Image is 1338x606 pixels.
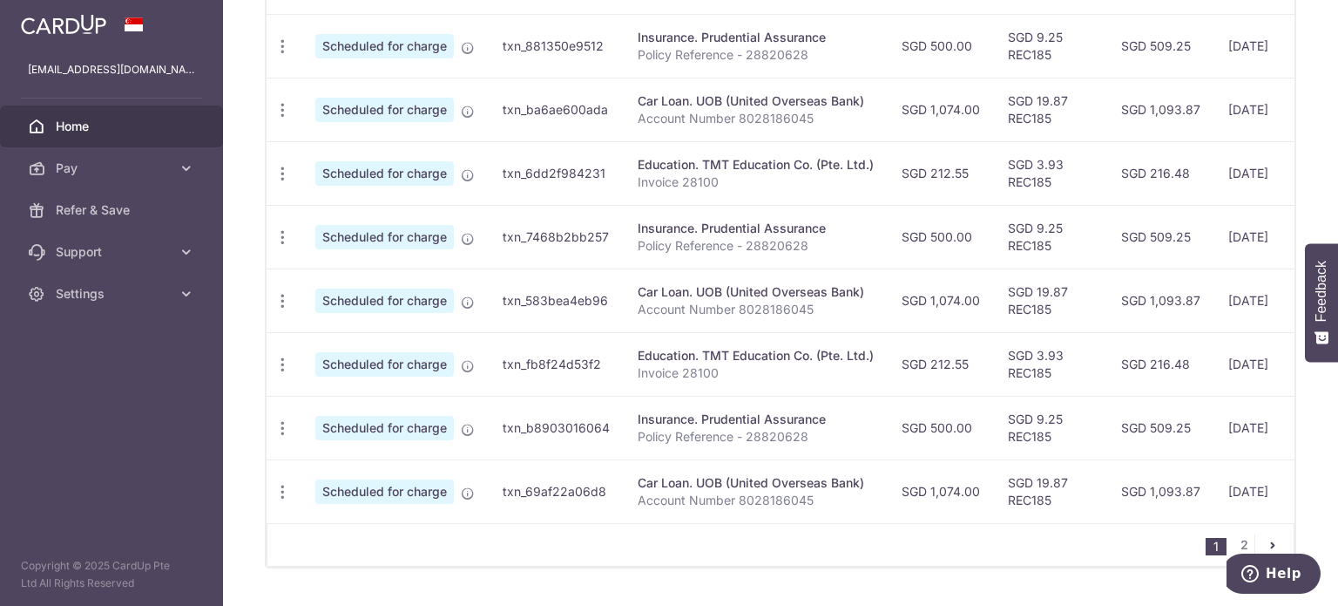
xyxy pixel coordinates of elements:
[1107,205,1214,269] td: SGD 509.25
[638,283,874,301] div: Car Loan. UOB (United Overseas Bank)
[638,301,874,318] p: Account Number 8028186045
[638,220,874,237] div: Insurance. Prudential Assurance
[638,364,874,382] p: Invoice 28100
[56,243,171,261] span: Support
[315,289,454,313] span: Scheduled for charge
[1214,78,1333,141] td: [DATE]
[1214,269,1333,332] td: [DATE]
[638,29,874,46] div: Insurance. Prudential Assurance
[994,332,1107,396] td: SGD 3.93 REC185
[489,269,624,332] td: txn_583bea4eb96
[315,225,454,249] span: Scheduled for charge
[888,396,994,460] td: SGD 500.00
[888,332,994,396] td: SGD 212.55
[1107,396,1214,460] td: SGD 509.25
[56,118,171,135] span: Home
[638,474,874,492] div: Car Loan. UOB (United Overseas Bank)
[489,396,624,460] td: txn_b8903016064
[638,237,874,255] p: Policy Reference - 28820628
[315,352,454,377] span: Scheduled for charge
[489,14,624,78] td: txn_881350e9512
[56,201,171,219] span: Refer & Save
[1314,261,1329,322] span: Feedback
[28,61,195,78] p: [EMAIL_ADDRESS][DOMAIN_NAME]
[638,347,874,364] div: Education. TMT Education Co. (Pte. Ltd.)
[489,332,624,396] td: txn_fb8f24d53f2
[994,78,1107,141] td: SGD 19.87 REC185
[994,269,1107,332] td: SGD 19.87 REC185
[888,205,994,269] td: SGD 500.00
[1206,524,1294,566] nav: pager
[1107,78,1214,141] td: SGD 1,093.87
[888,14,994,78] td: SGD 500.00
[1214,332,1333,396] td: [DATE]
[994,460,1107,523] td: SGD 19.87 REC185
[638,92,874,110] div: Car Loan. UOB (United Overseas Bank)
[1214,141,1333,205] td: [DATE]
[1214,460,1333,523] td: [DATE]
[994,14,1107,78] td: SGD 9.25 REC185
[1214,205,1333,269] td: [DATE]
[638,156,874,174] div: Education. TMT Education Co. (Pte. Ltd.)
[1107,269,1214,332] td: SGD 1,093.87
[888,78,994,141] td: SGD 1,074.00
[1107,14,1214,78] td: SGD 509.25
[638,110,874,127] p: Account Number 8028186045
[638,174,874,191] p: Invoice 28100
[315,161,454,186] span: Scheduled for charge
[1214,396,1333,460] td: [DATE]
[1226,554,1321,597] iframe: Opens a widget where you can find more information
[1107,141,1214,205] td: SGD 216.48
[1107,460,1214,523] td: SGD 1,093.87
[888,141,994,205] td: SGD 212.55
[1305,243,1338,362] button: Feedback - Show survey
[888,269,994,332] td: SGD 1,074.00
[21,14,106,35] img: CardUp
[315,34,454,58] span: Scheduled for charge
[315,416,454,440] span: Scheduled for charge
[888,460,994,523] td: SGD 1,074.00
[1206,538,1226,555] li: 1
[638,428,874,446] p: Policy Reference - 28820628
[56,160,171,177] span: Pay
[638,411,874,428] div: Insurance. Prudential Assurance
[994,141,1107,205] td: SGD 3.93 REC185
[315,98,454,122] span: Scheduled for charge
[994,396,1107,460] td: SGD 9.25 REC185
[489,460,624,523] td: txn_69af22a06d8
[638,46,874,64] p: Policy Reference - 28820628
[489,205,624,269] td: txn_7468b2bb257
[56,285,171,303] span: Settings
[1233,535,1254,555] a: 2
[638,492,874,509] p: Account Number 8028186045
[1107,332,1214,396] td: SGD 216.48
[489,141,624,205] td: txn_6dd2f984231
[1214,14,1333,78] td: [DATE]
[489,78,624,141] td: txn_ba6ae600ada
[994,205,1107,269] td: SGD 9.25 REC185
[315,480,454,504] span: Scheduled for charge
